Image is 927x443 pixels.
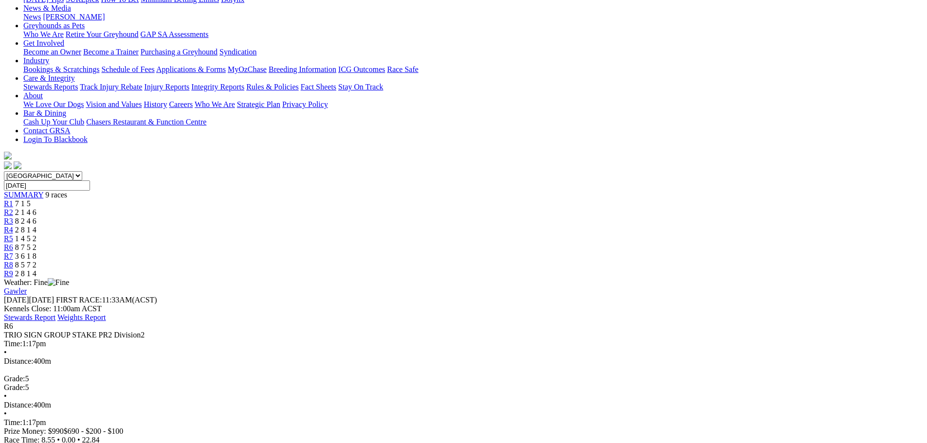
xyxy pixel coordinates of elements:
div: About [23,100,923,109]
a: Stewards Reports [23,83,78,91]
span: Distance: [4,357,33,365]
a: Vision and Values [86,100,142,108]
span: R1 [4,199,13,208]
a: Strategic Plan [237,100,280,108]
span: • [4,392,7,400]
div: Care & Integrity [23,83,923,91]
a: R9 [4,269,13,278]
a: Stewards Report [4,313,55,321]
div: Get Involved [23,48,923,56]
span: 2 8 1 4 [15,269,36,278]
a: Integrity Reports [191,83,244,91]
span: $690 - $200 - $100 [64,427,124,435]
a: Cash Up Your Club [23,118,84,126]
a: Breeding Information [269,65,336,73]
div: 1:17pm [4,418,923,427]
a: History [144,100,167,108]
a: SUMMARY [4,191,43,199]
img: facebook.svg [4,161,12,169]
a: R5 [4,234,13,243]
a: Applications & Forms [156,65,226,73]
span: FIRST RACE: [56,296,102,304]
a: R4 [4,226,13,234]
div: 5 [4,383,923,392]
span: 11:33AM(ACST) [56,296,157,304]
a: Who We Are [195,100,235,108]
a: Chasers Restaurant & Function Centre [86,118,206,126]
div: Kennels Close: 11:00am ACST [4,304,923,313]
a: Stay On Track [338,83,383,91]
span: 2 1 4 6 [15,208,36,216]
a: Injury Reports [144,83,189,91]
a: Purchasing a Greyhound [141,48,218,56]
a: Privacy Policy [282,100,328,108]
a: Careers [169,100,193,108]
a: Syndication [219,48,256,56]
a: Track Injury Rebate [80,83,142,91]
div: 1:17pm [4,339,923,348]
span: Time: [4,418,22,426]
span: 3 6 1 8 [15,252,36,260]
a: Become an Owner [23,48,81,56]
a: Bookings & Scratchings [23,65,99,73]
span: • [4,348,7,356]
a: R7 [4,252,13,260]
span: • [4,409,7,418]
span: Grade: [4,374,25,383]
a: R3 [4,217,13,225]
a: Get Involved [23,39,64,47]
a: Gawler [4,287,27,295]
a: Schedule of Fees [101,65,154,73]
a: Become a Trainer [83,48,139,56]
span: 8 7 5 2 [15,243,36,251]
span: 1 4 5 2 [15,234,36,243]
div: 400m [4,401,923,409]
div: Prize Money: $990 [4,427,923,436]
span: R6 [4,322,13,330]
a: Greyhounds as Pets [23,21,85,30]
a: Race Safe [387,65,418,73]
span: 8 5 7 2 [15,261,36,269]
span: 7 1 5 [15,199,31,208]
a: R8 [4,261,13,269]
div: News & Media [23,13,923,21]
a: Bar & Dining [23,109,66,117]
a: News & Media [23,4,71,12]
a: We Love Our Dogs [23,100,84,108]
span: [DATE] [4,296,29,304]
div: Industry [23,65,923,74]
a: Retire Your Greyhound [66,30,139,38]
a: R2 [4,208,13,216]
div: Greyhounds as Pets [23,30,923,39]
span: 9 races [45,191,67,199]
div: 400m [4,357,923,366]
div: 5 [4,374,923,383]
span: [DATE] [4,296,54,304]
a: Fact Sheets [301,83,336,91]
img: Fine [48,278,69,287]
div: TRIO SIGN GROUP STAKE PR2 Division2 [4,331,923,339]
a: Contact GRSA [23,126,70,135]
a: [PERSON_NAME] [43,13,105,21]
img: twitter.svg [14,161,21,169]
input: Select date [4,180,90,191]
a: GAP SA Assessments [141,30,209,38]
a: Industry [23,56,49,65]
a: Who We Are [23,30,64,38]
span: Grade: [4,383,25,391]
a: R6 [4,243,13,251]
span: 2 8 1 4 [15,226,36,234]
a: News [23,13,41,21]
a: Care & Integrity [23,74,75,82]
img: logo-grsa-white.png [4,152,12,159]
span: Weather: Fine [4,278,69,286]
